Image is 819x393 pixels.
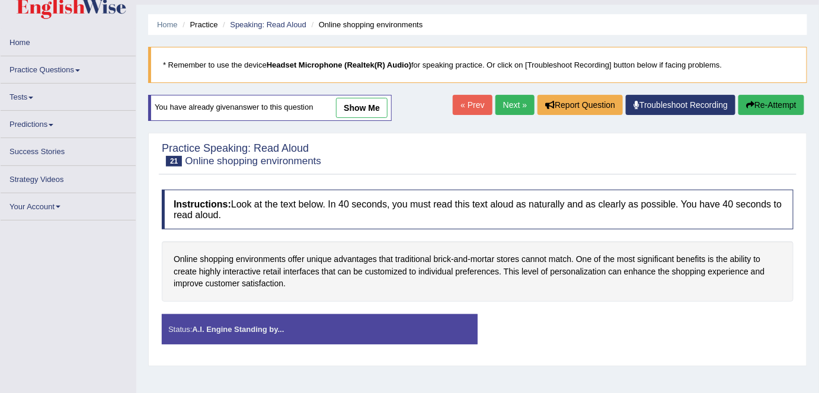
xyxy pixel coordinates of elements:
a: Predictions [1,111,136,134]
button: Report Question [538,95,623,115]
a: show me [336,98,388,118]
a: Home [1,29,136,52]
a: Next » [495,95,535,115]
div: Status: [162,314,478,344]
a: Tests [1,84,136,107]
strong: A.I. Engine Standing by... [192,325,284,334]
b: Headset Microphone (Realtek(R) Audio) [267,60,411,69]
button: Re-Attempt [738,95,804,115]
h4: Look at the text below. In 40 seconds, you must read this text aloud as naturally and as clearly ... [162,190,794,229]
a: « Prev [453,95,492,115]
span: 21 [166,156,182,167]
a: Home [157,20,178,29]
a: Troubleshoot Recording [626,95,735,115]
small: Online shopping environments [185,155,321,167]
li: Practice [180,19,217,30]
h2: Practice Speaking: Read Aloud [162,143,321,167]
a: Strategy Videos [1,166,136,189]
div: Online shopping environments offer unique advantages that traditional brick-and-mortar stores can... [162,241,794,302]
a: Practice Questions [1,56,136,79]
a: Your Account [1,193,136,216]
blockquote: * Remember to use the device for speaking practice. Or click on [Troubleshoot Recording] button b... [148,47,807,83]
b: Instructions: [174,199,231,209]
a: Success Stories [1,138,136,161]
div: You have already given answer to this question [148,95,392,121]
li: Online shopping environments [309,19,423,30]
a: Speaking: Read Aloud [230,20,306,29]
